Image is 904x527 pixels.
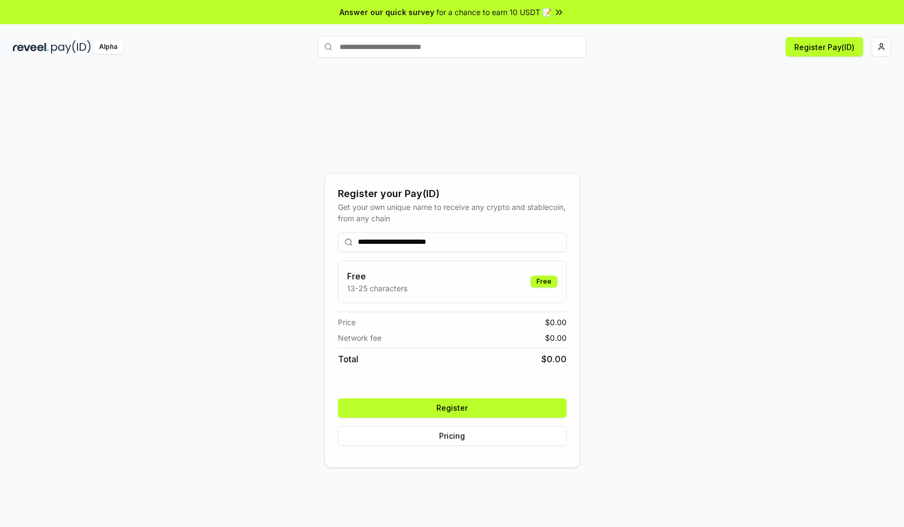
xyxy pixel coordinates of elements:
span: for a chance to earn 10 USDT 📝 [436,6,552,18]
span: $ 0.00 [545,332,567,343]
h3: Free [347,270,407,283]
span: Total [338,353,358,366]
img: pay_id [51,40,91,54]
div: Free [531,276,557,287]
span: Answer our quick survey [340,6,434,18]
button: Register Pay(ID) [786,37,863,57]
span: $ 0.00 [541,353,567,366]
div: Register your Pay(ID) [338,186,567,201]
button: Pricing [338,426,567,446]
span: Network fee [338,332,382,343]
div: Get your own unique name to receive any crypto and stablecoin, from any chain [338,201,567,224]
span: Price [338,317,356,328]
img: reveel_dark [13,40,49,54]
div: Alpha [93,40,123,54]
p: 13-25 characters [347,283,407,294]
button: Register [338,398,567,418]
span: $ 0.00 [545,317,567,328]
